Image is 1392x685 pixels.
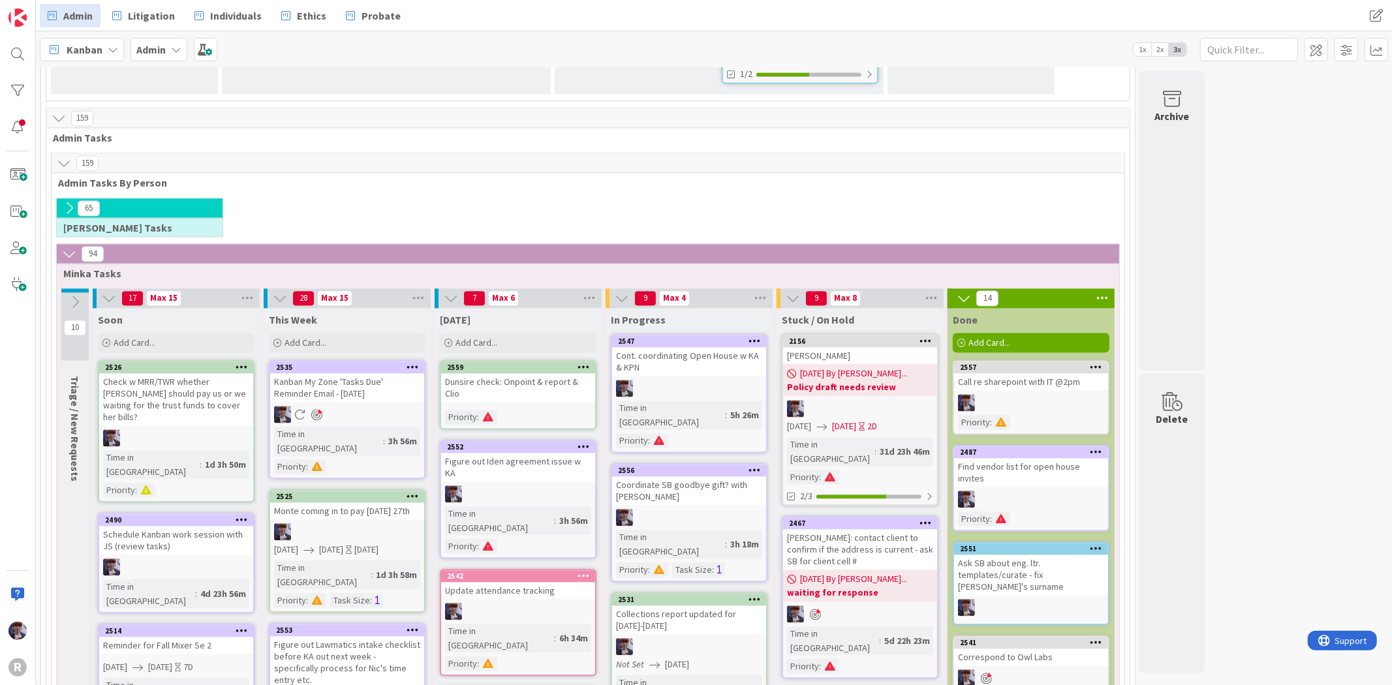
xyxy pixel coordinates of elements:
[954,555,1108,595] div: Ask SB about eng. ltr. templates/curate - fix [PERSON_NAME]'s surname
[783,400,937,417] div: ML
[787,659,819,673] div: Priority
[447,363,595,372] div: 2559
[832,419,856,433] span: [DATE]
[441,361,595,373] div: 2559
[616,433,648,448] div: Priority
[273,4,334,27] a: Ethics
[477,656,479,671] span: :
[787,419,811,433] span: [DATE]
[958,415,990,429] div: Priority
[441,441,595,453] div: 2552
[672,562,712,577] div: Task Size
[881,633,933,648] div: 5d 22h 23m
[63,221,206,234] span: Kelly Tasks
[63,267,1103,280] span: Minka Tasks
[98,513,255,613] a: 2490Schedule Kanban work session with JS (review tasks)MLTime in [GEOGRAPHIC_DATA]:4d 23h 56m
[958,599,975,616] img: ML
[783,335,937,364] div: 2156[PERSON_NAME]
[440,440,596,558] a: 2552Figure out Iden agreement issue w KAMLTime in [GEOGRAPHIC_DATA]:3h 56mPriority:
[612,594,766,605] div: 2531
[819,470,821,484] span: :
[270,491,424,502] div: 2525
[385,434,420,448] div: 3h 56m
[136,43,166,56] b: Admin
[958,511,990,526] div: Priority
[492,295,515,301] div: Max 6
[58,176,1108,189] span: Admin Tasks By Person
[210,8,262,23] span: Individuals
[958,491,975,508] img: ML
[292,290,315,306] span: 28
[819,659,821,673] span: :
[53,131,1113,144] span: Admin Tasks
[976,290,998,306] span: 14
[634,290,657,306] span: 9
[63,8,93,23] span: Admin
[27,2,59,18] span: Support
[441,570,595,582] div: 2542
[782,313,854,326] span: Stuck / On Hold
[99,625,253,654] div: 2514Reminder for Fall Mixer Se 2
[445,656,477,671] div: Priority
[99,558,253,575] div: ML
[105,363,253,372] div: 2526
[445,410,477,424] div: Priority
[463,290,486,306] span: 7
[612,347,766,376] div: Cont. coordinating Open House w KA & KPN
[1169,43,1186,56] span: 3x
[270,502,424,519] div: Monte coming in to pay [DATE] 27th
[783,517,937,570] div: 2467[PERSON_NAME]: contact client to confirm if the address is current - ask SB for client cell #
[114,337,155,348] span: Add Card...
[187,4,270,27] a: Individuals
[447,442,595,451] div: 2552
[321,295,348,301] div: Max 15
[618,466,766,475] div: 2556
[1155,108,1190,124] div: Archive
[787,470,819,484] div: Priority
[1151,43,1169,56] span: 2x
[616,530,725,558] div: Time in [GEOGRAPHIC_DATA]
[276,492,424,501] div: 2525
[789,337,937,346] div: 2156
[954,373,1108,390] div: Call re sharepoint with IT @2pm
[954,637,1108,665] div: 2541Correspond to Owl Labs
[1200,38,1298,61] input: Quick Filter...
[612,464,766,505] div: 2556Coordinate SB goodbye gift? with [PERSON_NAME]
[445,624,554,652] div: Time in [GEOGRAPHIC_DATA]
[787,586,933,599] b: waiting for response
[99,526,253,555] div: Schedule Kanban work session with JS (review tasks)
[990,511,992,526] span: :
[362,8,401,23] span: Probate
[616,562,648,577] div: Priority
[99,361,253,425] div: 2526Check w MRR/TWR whether [PERSON_NAME] should pay us or we waiting for the trust funds to cove...
[99,637,253,654] div: Reminder for Fall Mixer Se 2
[306,459,308,474] span: :
[960,638,1108,647] div: 2541
[954,599,1108,616] div: ML
[783,347,937,364] div: [PERSON_NAME]
[270,491,424,519] div: 2525Monte coming in to pay [DATE] 27th
[128,8,175,23] span: Litigation
[612,380,766,397] div: ML
[953,541,1109,625] a: 2551Ask SB about eng. ltr. templates/curate - fix [PERSON_NAME]'s surnameML
[447,571,595,581] div: 2542
[445,539,477,553] div: Priority
[740,67,752,81] span: 1/2
[787,400,804,417] img: ML
[834,295,857,301] div: Max 8
[954,637,1108,648] div: 2541
[712,562,714,577] span: :
[787,605,804,622] img: ML
[800,572,907,586] span: [DATE] By [PERSON_NAME]...
[616,401,725,429] div: Time in [GEOGRAPHIC_DATA]
[725,408,727,422] span: :
[787,437,874,466] div: Time in [GEOGRAPHIC_DATA]
[787,626,879,655] div: Time in [GEOGRAPHIC_DATA]
[441,570,595,599] div: 2542Update attendance tracking
[67,42,102,57] span: Kanban
[440,569,596,676] a: 2542Update attendance trackingMLTime in [GEOGRAPHIC_DATA]:6h 34mPriority:
[270,361,424,402] div: 2535Kanban My Zone 'Tasks Due' Reminder Email - [DATE]
[195,586,197,601] span: :
[960,448,1108,457] div: 2487
[98,360,255,502] a: 2526Check w MRR/TWR whether [PERSON_NAME] should pay us or we waiting for the trust funds to cove...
